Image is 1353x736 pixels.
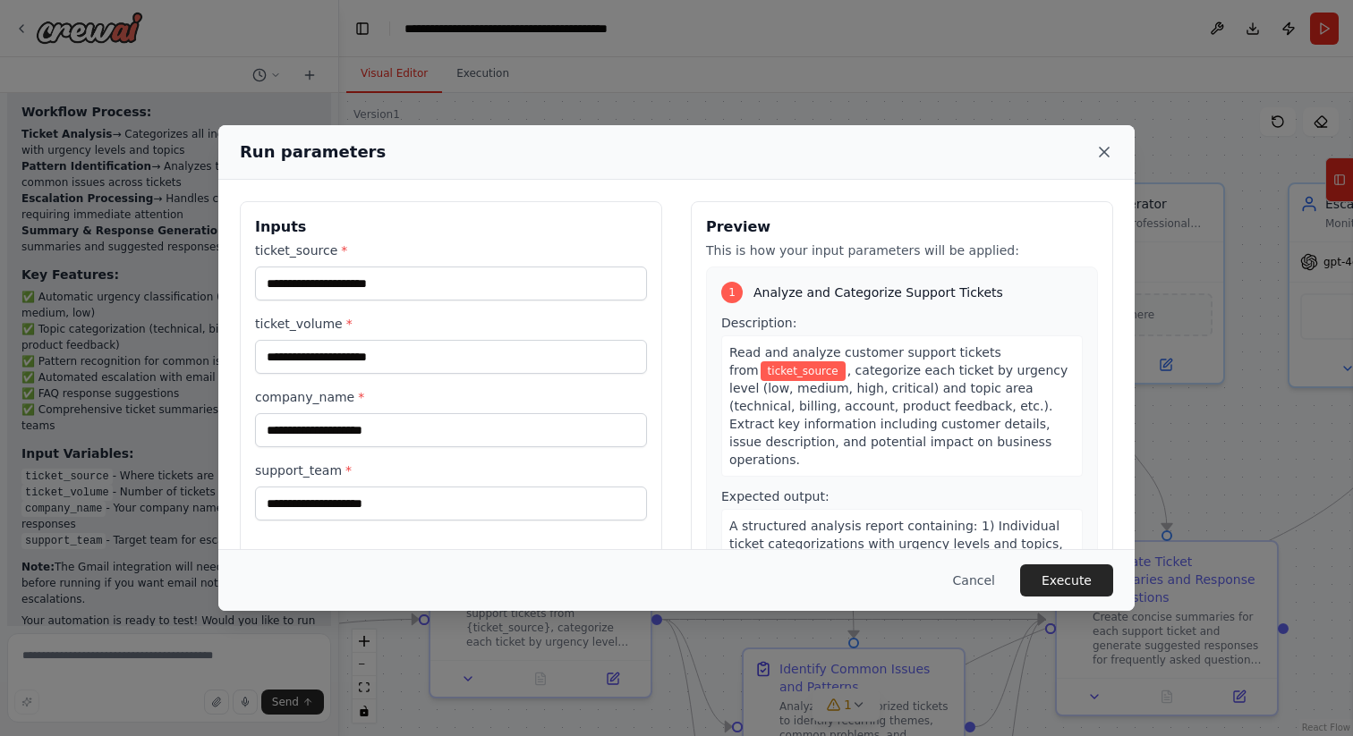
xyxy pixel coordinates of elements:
[753,283,1003,301] span: Analyze and Categorize Support Tickets
[721,282,743,303] div: 1
[240,140,386,165] h2: Run parameters
[255,216,647,238] h3: Inputs
[761,361,846,381] span: Variable: ticket_source
[255,461,647,479] label: support_team
[706,216,1098,238] h3: Preview
[255,388,647,406] label: company_name
[255,241,647,259] label: ticket_source
[1020,564,1113,596] button: Execute
[255,315,647,333] label: ticket_volume
[729,519,1066,605] span: A structured analysis report containing: 1) Individual ticket categorizations with urgency levels...
[721,489,830,503] span: Expected output:
[729,345,1001,377] span: Read and analyze customer support tickets from
[939,564,1009,596] button: Cancel
[729,363,1068,467] span: , categorize each ticket by urgency level (low, medium, high, critical) and topic area (technical...
[721,316,796,330] span: Description:
[706,241,1098,259] p: This is how your input parameters will be applied:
